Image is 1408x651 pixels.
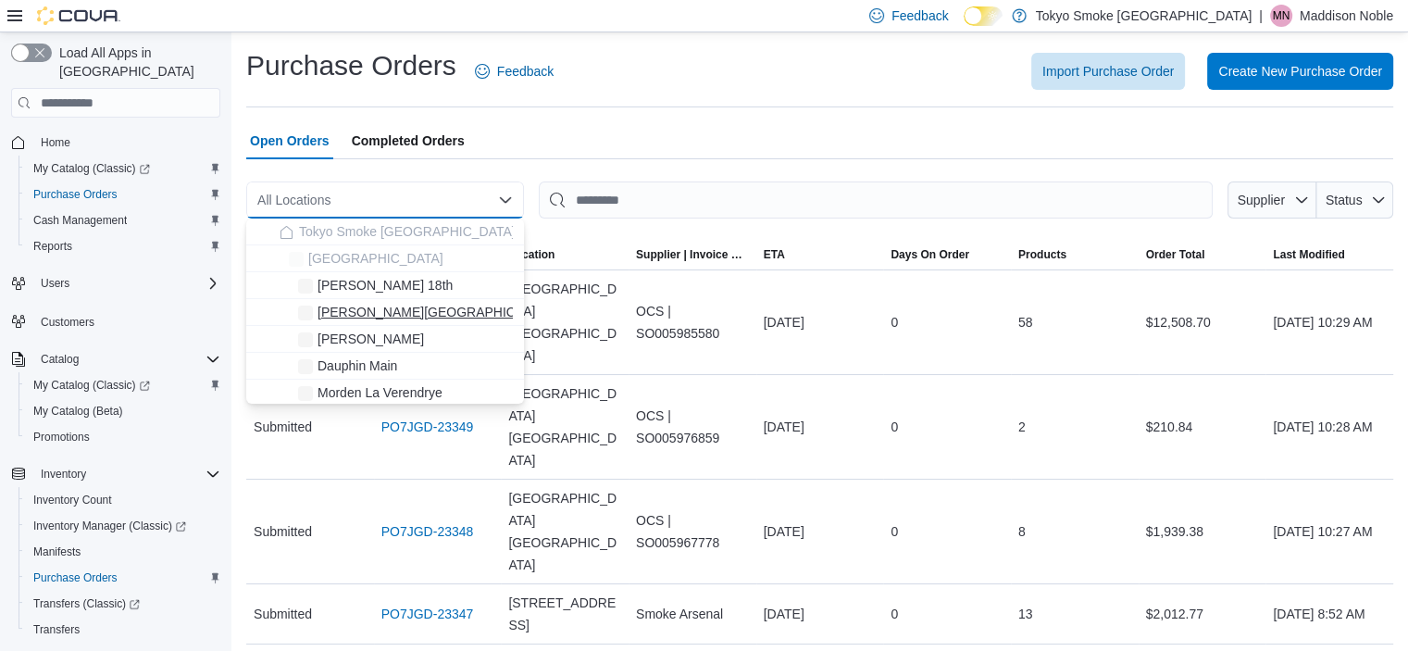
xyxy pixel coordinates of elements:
[26,209,134,232] a: Cash Management
[19,156,228,182] a: My Catalog (Classic)
[19,398,228,424] button: My Catalog (Beta)
[764,247,785,262] span: ETA
[318,357,397,375] span: Dauphin Main
[26,489,220,511] span: Inventory Count
[508,487,621,576] span: [GEOGRAPHIC_DATA] [GEOGRAPHIC_DATA]
[26,426,220,448] span: Promotions
[246,219,524,245] button: Tokyo Smoke [GEOGRAPHIC_DATA]
[636,247,749,262] span: Supplier | Invoice Number
[26,593,147,615] a: Transfers (Classic)
[1146,247,1205,262] span: Order Total
[318,303,559,321] span: [PERSON_NAME][GEOGRAPHIC_DATA]
[19,617,228,643] button: Transfers
[254,603,312,625] span: Submitted
[246,353,524,380] button: Dauphin Main
[498,193,513,207] button: Close list of options
[891,247,969,262] span: Days On Order
[1265,513,1393,550] div: [DATE] 10:27 AM
[250,122,330,159] span: Open Orders
[4,346,228,372] button: Catalog
[246,272,524,299] button: [PERSON_NAME] 18th
[352,122,465,159] span: Completed Orders
[33,309,220,332] span: Customers
[33,272,77,294] button: Users
[33,213,127,228] span: Cash Management
[19,565,228,591] button: Purchase Orders
[26,489,119,511] a: Inventory Count
[1018,603,1033,625] span: 13
[26,619,220,641] span: Transfers
[19,591,228,617] a: Transfers (Classic)
[1270,5,1292,27] div: Maddison Noble
[19,513,228,539] a: Inventory Manager (Classic)
[246,299,524,326] button: [PERSON_NAME][GEOGRAPHIC_DATA]
[26,374,157,396] a: My Catalog (Classic)
[33,493,112,507] span: Inventory Count
[33,272,220,294] span: Users
[629,240,756,269] button: Supplier | Invoice Number
[1042,62,1174,81] span: Import Purchase Order
[508,247,554,262] div: Location
[4,270,228,296] button: Users
[299,222,516,241] span: Tokyo Smoke [GEOGRAPHIC_DATA]
[41,276,69,291] span: Users
[501,240,629,269] button: Location
[246,245,524,272] button: [GEOGRAPHIC_DATA]
[891,311,898,333] span: 0
[41,467,86,482] span: Inventory
[629,293,756,352] div: OCS | SO005985580
[26,515,220,537] span: Inventory Manager (Classic)
[33,404,123,419] span: My Catalog (Beta)
[26,183,220,206] span: Purchase Orders
[26,400,220,422] span: My Catalog (Beta)
[308,249,443,268] span: [GEOGRAPHIC_DATA]
[254,416,312,438] span: Submitted
[33,348,220,370] span: Catalog
[964,26,965,27] span: Dark Mode
[1227,182,1316,219] button: Supplier
[26,209,220,232] span: Cash Management
[1273,247,1344,262] span: Last Modified
[41,352,79,367] span: Catalog
[1238,193,1285,207] span: Supplier
[318,276,453,294] span: [PERSON_NAME] 18th
[26,567,125,589] a: Purchase Orders
[756,595,884,632] div: [DATE]
[33,348,86,370] button: Catalog
[26,619,87,641] a: Transfers
[1265,240,1393,269] button: Last Modified
[26,235,220,257] span: Reports
[318,330,424,348] span: [PERSON_NAME]
[891,416,898,438] span: 0
[381,603,474,625] a: PO7JGD-23347
[33,161,150,176] span: My Catalog (Classic)
[891,520,898,543] span: 0
[33,622,80,637] span: Transfers
[19,424,228,450] button: Promotions
[1139,595,1266,632] div: $2,012.77
[26,157,157,180] a: My Catalog (Classic)
[1018,311,1033,333] span: 58
[1036,5,1252,27] p: Tokyo Smoke [GEOGRAPHIC_DATA]
[1139,408,1266,445] div: $210.84
[246,326,524,353] button: [PERSON_NAME]
[629,397,756,457] div: OCS | SO005976859
[1272,5,1290,27] span: MN
[26,515,193,537] a: Inventory Manager (Classic)
[1218,62,1382,81] span: Create New Purchase Order
[33,570,118,585] span: Purchase Orders
[1259,5,1263,27] p: |
[1265,595,1393,632] div: [DATE] 8:52 AM
[33,596,140,611] span: Transfers (Classic)
[1300,5,1393,27] p: Maddison Noble
[508,278,621,367] span: [GEOGRAPHIC_DATA] [GEOGRAPHIC_DATA]
[33,519,186,533] span: Inventory Manager (Classic)
[1316,182,1393,219] button: Status
[964,6,1003,26] input: Dark Mode
[26,593,220,615] span: Transfers (Classic)
[26,400,131,422] a: My Catalog (Beta)
[1011,240,1139,269] button: Products
[1139,513,1266,550] div: $1,939.38
[1265,408,1393,445] div: [DATE] 10:28 AM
